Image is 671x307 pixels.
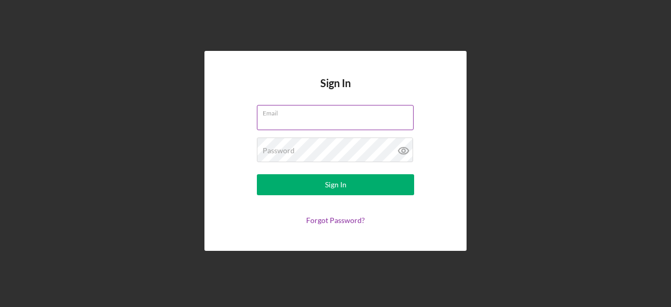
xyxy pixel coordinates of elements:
[263,146,295,155] label: Password
[257,174,414,195] button: Sign In
[325,174,347,195] div: Sign In
[320,77,351,105] h4: Sign In
[306,216,365,225] a: Forgot Password?
[263,105,414,117] label: Email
